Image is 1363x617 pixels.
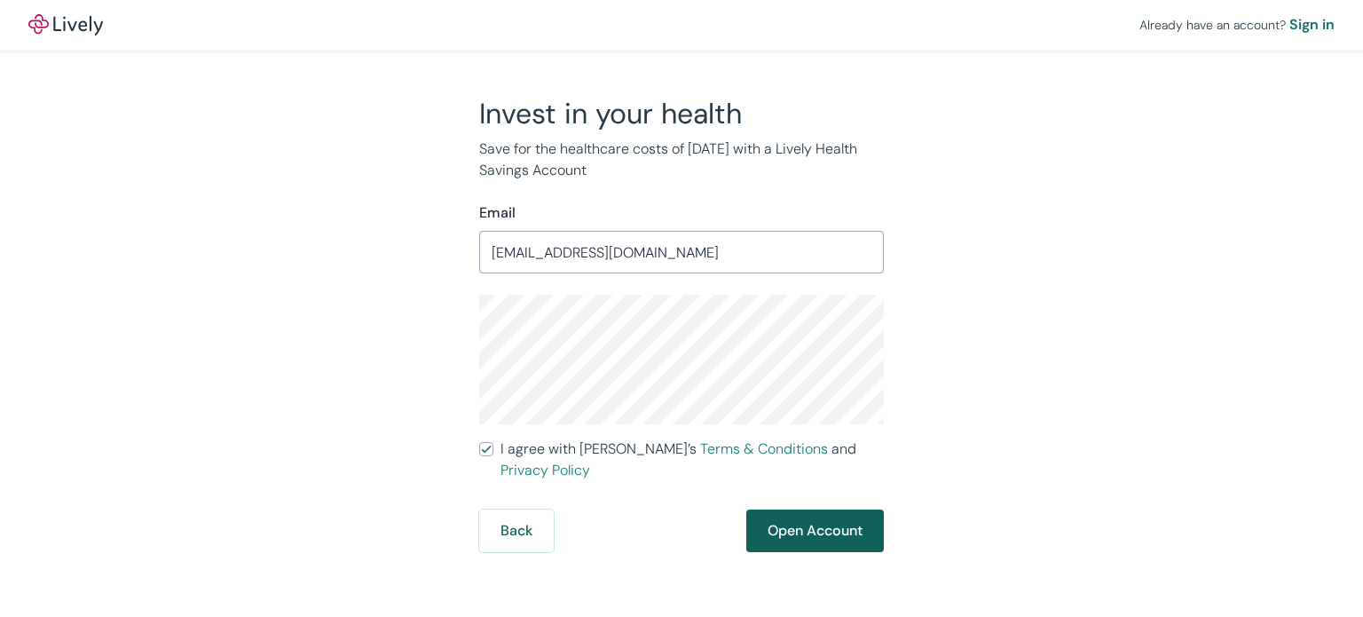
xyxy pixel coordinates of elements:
[746,510,884,552] button: Open Account
[479,96,884,131] h2: Invest in your health
[1289,14,1335,36] a: Sign in
[479,202,516,224] label: Email
[28,14,103,36] img: Lively
[500,461,590,479] a: Privacy Policy
[700,439,828,458] a: Terms & Conditions
[479,510,554,552] button: Back
[1139,14,1335,36] div: Already have an account?
[479,138,884,181] p: Save for the healthcare costs of [DATE] with a Lively Health Savings Account
[28,14,103,36] a: LivelyLively
[500,439,884,481] span: I agree with [PERSON_NAME]’s and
